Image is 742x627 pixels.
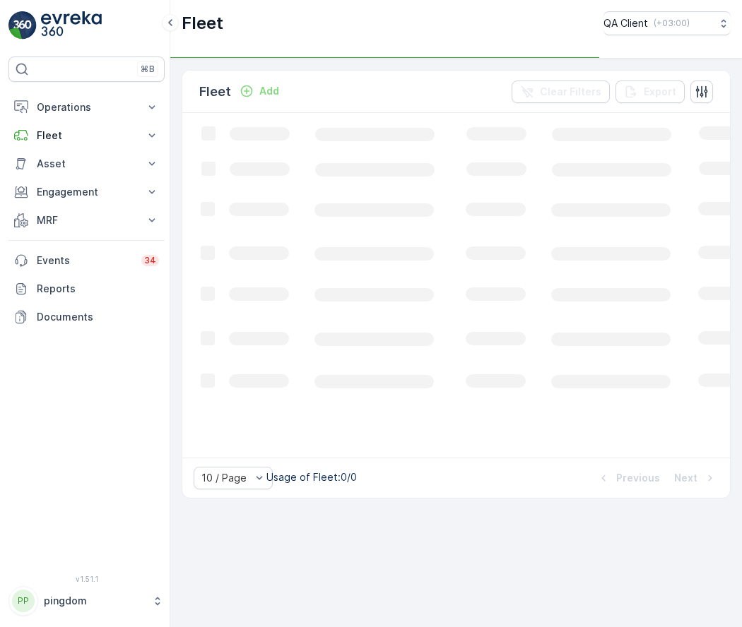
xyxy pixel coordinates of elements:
[199,82,231,102] p: Fleet
[37,185,136,199] p: Engagement
[8,11,37,40] img: logo
[37,282,159,296] p: Reports
[41,11,102,40] img: logo_light-DOdMpM7g.png
[8,275,165,303] a: Reports
[603,11,731,35] button: QA Client(+03:00)
[37,129,136,143] p: Fleet
[8,246,165,275] a: Events34
[616,471,660,485] p: Previous
[8,575,165,583] span: v 1.51.1
[8,586,165,616] button: PPpingdom
[644,85,676,99] p: Export
[654,18,690,29] p: ( +03:00 )
[674,471,697,485] p: Next
[37,253,133,268] p: Events
[512,80,610,103] button: Clear Filters
[37,157,136,171] p: Asset
[141,64,155,75] p: ⌘B
[8,93,165,121] button: Operations
[44,594,145,608] p: pingdom
[8,178,165,206] button: Engagement
[616,80,685,103] button: Export
[12,590,35,612] div: PP
[182,12,223,35] p: Fleet
[37,310,159,324] p: Documents
[8,206,165,234] button: MRF
[144,255,156,266] p: 34
[8,303,165,331] a: Documents
[8,150,165,178] button: Asset
[8,121,165,150] button: Fleet
[37,100,136,114] p: Operations
[234,83,285,100] button: Add
[603,16,648,30] p: QA Client
[673,470,719,486] button: Next
[266,470,357,484] p: Usage of Fleet : 0/0
[595,470,661,486] button: Previous
[259,84,279,98] p: Add
[37,213,136,227] p: MRF
[540,85,601,99] p: Clear Filters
